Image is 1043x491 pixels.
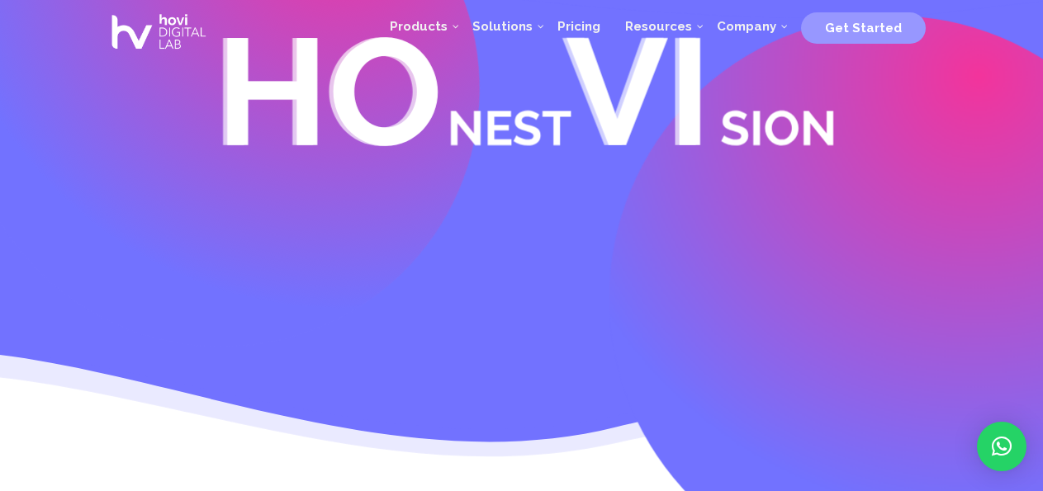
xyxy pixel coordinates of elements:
[460,2,545,51] a: Solutions
[390,19,448,34] span: Products
[625,19,692,34] span: Resources
[613,2,704,51] a: Resources
[825,21,902,35] span: Get Started
[801,14,926,39] a: Get Started
[545,2,613,51] a: Pricing
[704,2,789,51] a: Company
[377,2,460,51] a: Products
[472,19,533,34] span: Solutions
[557,19,600,34] span: Pricing
[717,19,776,34] span: Company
